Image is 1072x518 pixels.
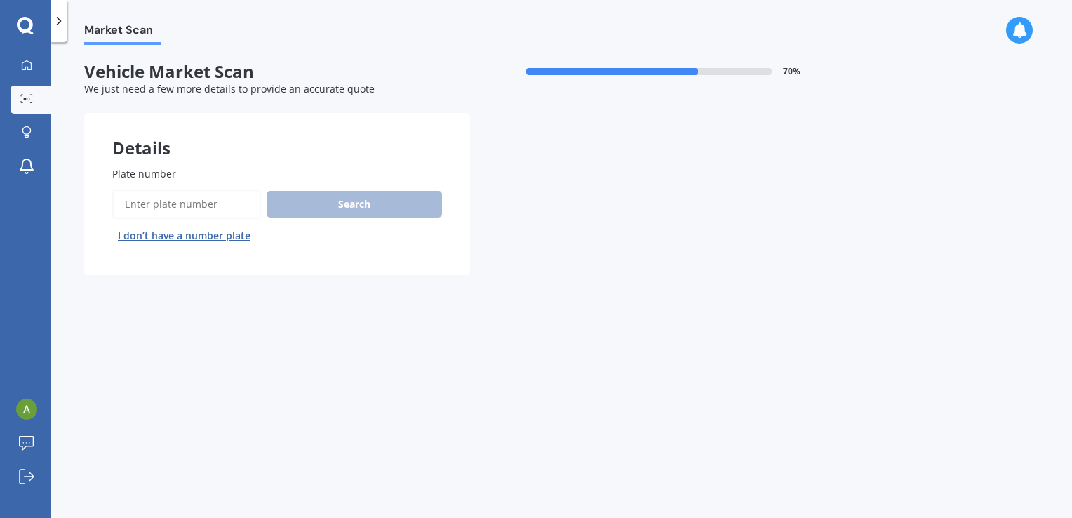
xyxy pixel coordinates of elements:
button: I don’t have a number plate [112,225,256,247]
img: ACg8ocL2ntNBEqZEh1lzrX3qUo6s9GbwvVupS-UFyAlL-dm369-1Zg=s96-c [16,399,37,420]
span: Market Scan [84,23,161,42]
span: Vehicle Market Scan [84,62,470,82]
div: Details [84,113,470,155]
span: 70 % [783,67,800,77]
span: Plate number [112,167,176,180]
input: Enter plate number [112,190,261,219]
span: We just need a few more details to provide an accurate quote [84,82,375,95]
